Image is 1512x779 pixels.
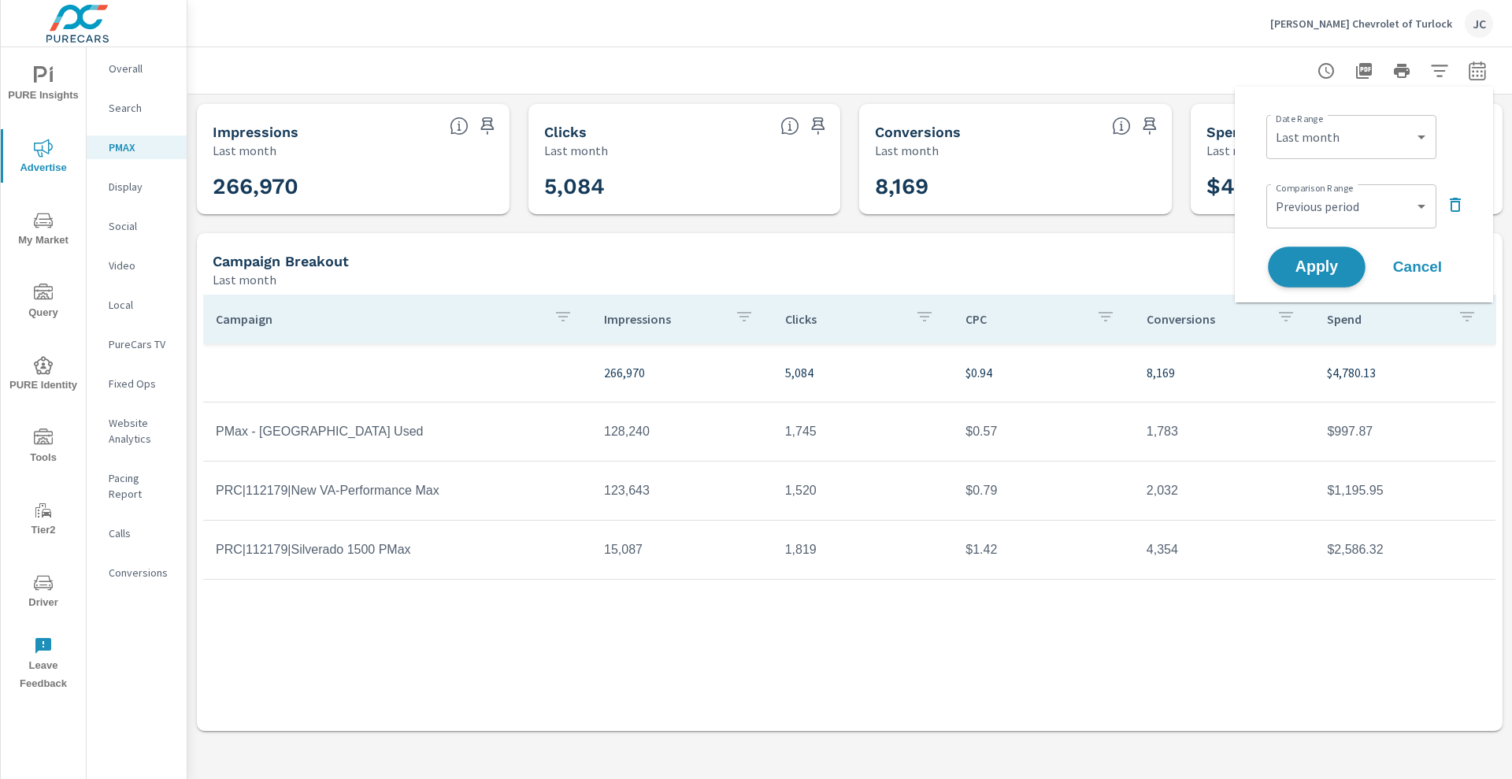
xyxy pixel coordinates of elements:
[203,530,591,569] td: PRC|112179|Silverado 1500 PMax
[87,57,187,80] div: Overall
[109,376,174,391] p: Fixed Ops
[1348,55,1380,87] button: "Export Report to PDF"
[1147,311,1265,327] p: Conversions
[109,336,174,352] p: PureCars TV
[1206,173,1488,200] h3: $4,780
[780,117,799,135] span: The number of times an ad was clicked by a consumer.
[87,254,187,277] div: Video
[87,214,187,238] div: Social
[604,311,722,327] p: Impressions
[604,363,760,382] p: 266,970
[6,428,81,467] span: Tools
[109,179,174,195] p: Display
[1327,311,1445,327] p: Spend
[213,173,494,200] h3: 266,970
[1370,247,1465,287] button: Cancel
[6,139,81,177] span: Advertise
[1284,260,1349,275] span: Apply
[1314,412,1495,451] td: $997.87
[1134,530,1315,569] td: 4,354
[1314,530,1495,569] td: $2,586.32
[773,530,954,569] td: 1,819
[213,124,298,140] h5: Impressions
[109,297,174,313] p: Local
[965,311,1084,327] p: CPC
[785,311,903,327] p: Clicks
[1206,141,1270,160] p: Last month
[591,471,773,510] td: 123,643
[1314,471,1495,510] td: $1,195.95
[1327,363,1483,382] p: $4,780.13
[1147,363,1303,382] p: 8,169
[87,96,187,120] div: Search
[1112,117,1131,135] span: Total Conversions include Actions, Leads and Unmapped.
[1134,412,1315,451] td: 1,783
[544,173,825,200] h3: 5,084
[87,135,187,159] div: PMAX
[109,470,174,502] p: Pacing Report
[1134,471,1315,510] td: 2,032
[1270,17,1452,31] p: [PERSON_NAME] Chevrolet of Turlock
[87,332,187,356] div: PureCars TV
[450,117,469,135] span: The number of times an ad was shown on your behalf.
[6,211,81,250] span: My Market
[6,284,81,322] span: Query
[6,573,81,612] span: Driver
[6,66,81,105] span: PURE Insights
[109,565,174,581] p: Conversions
[109,415,174,447] p: Website Analytics
[1,47,86,699] div: nav menu
[109,139,174,155] p: PMAX
[1386,55,1417,87] button: Print Report
[109,218,174,234] p: Social
[785,363,941,382] p: 5,084
[6,636,81,693] span: Leave Feedback
[213,141,276,160] p: Last month
[953,471,1134,510] td: $0.79
[109,100,174,116] p: Search
[87,411,187,451] div: Website Analytics
[87,521,187,545] div: Calls
[87,372,187,395] div: Fixed Ops
[875,124,961,140] h5: Conversions
[773,471,954,510] td: 1,520
[773,412,954,451] td: 1,745
[475,113,500,139] span: Save this to your personalized report
[591,412,773,451] td: 128,240
[544,141,608,160] p: Last month
[544,124,587,140] h5: Clicks
[213,253,349,269] h5: Campaign Breakout
[203,471,591,510] td: PRC|112179|New VA-Performance Max
[109,525,174,541] p: Calls
[591,530,773,569] td: 15,087
[1268,247,1366,287] button: Apply
[1137,113,1162,139] span: Save this to your personalized report
[1462,55,1493,87] button: Select Date Range
[6,356,81,395] span: PURE Identity
[806,113,831,139] span: Save this to your personalized report
[875,173,1156,200] h3: 8,169
[1206,124,1250,140] h5: Spend
[203,412,591,451] td: PMax - [GEOGRAPHIC_DATA] Used
[216,311,541,327] p: Campaign
[213,270,276,289] p: Last month
[87,175,187,198] div: Display
[875,141,939,160] p: Last month
[109,61,174,76] p: Overall
[1424,55,1455,87] button: Apply Filters
[953,530,1134,569] td: $1.42
[953,412,1134,451] td: $0.57
[87,293,187,317] div: Local
[6,501,81,540] span: Tier2
[87,561,187,584] div: Conversions
[109,258,174,273] p: Video
[87,466,187,506] div: Pacing Report
[965,363,1121,382] p: $0.94
[1465,9,1493,38] div: JC
[1386,260,1449,274] span: Cancel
